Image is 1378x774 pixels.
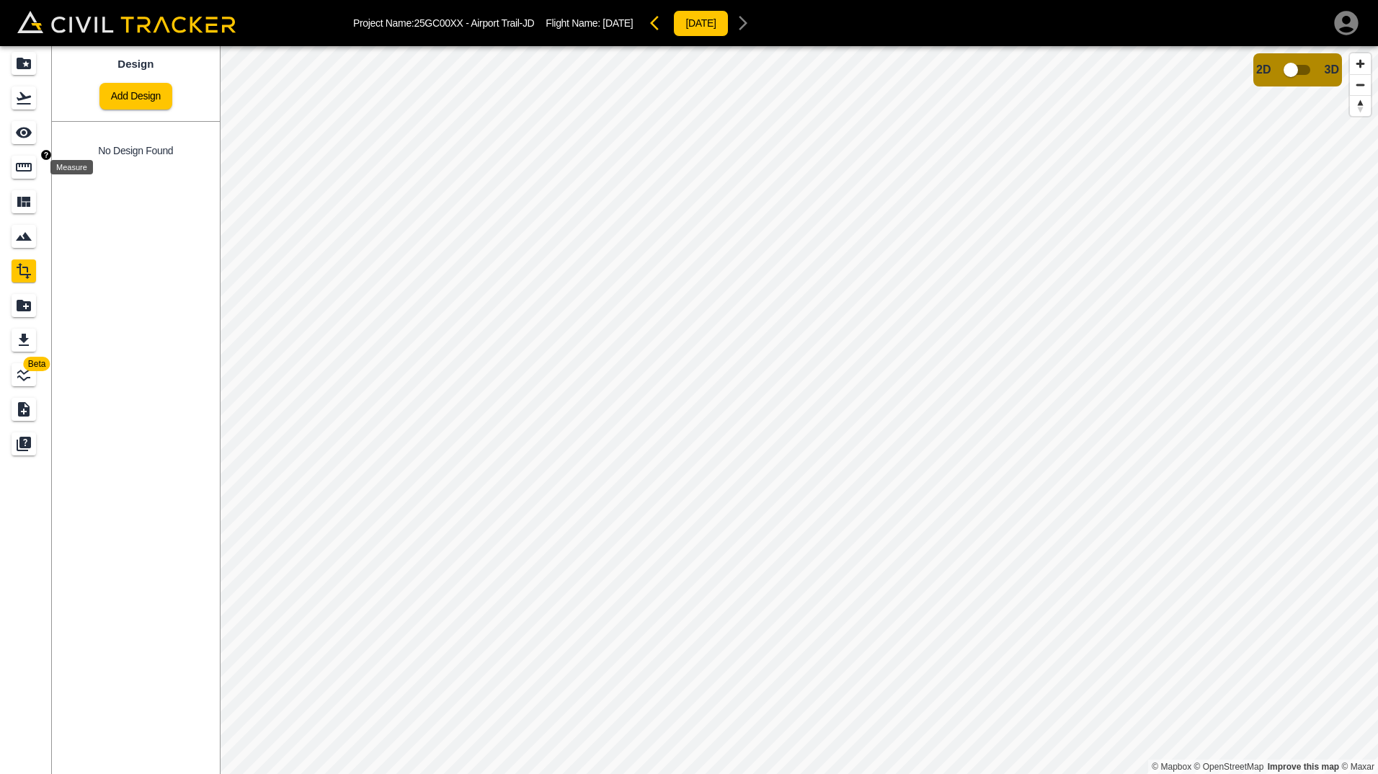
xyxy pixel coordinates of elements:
span: [DATE] [603,17,633,29]
button: Zoom in [1350,53,1371,74]
img: Civil Tracker [17,11,236,33]
canvas: Map [220,46,1378,774]
span: 3D [1325,63,1339,76]
a: Map feedback [1268,762,1339,772]
span: 2D [1256,63,1271,76]
p: Project Name: 25GC00XX - Airport Trail-JD [353,17,534,29]
button: Reset bearing to north [1350,95,1371,116]
button: [DATE] [673,10,728,37]
a: OpenStreetMap [1194,762,1264,772]
div: Measure [50,160,93,174]
button: Zoom out [1350,74,1371,95]
a: Maxar [1341,762,1374,772]
a: Mapbox [1152,762,1191,772]
p: Flight Name: [546,17,633,29]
